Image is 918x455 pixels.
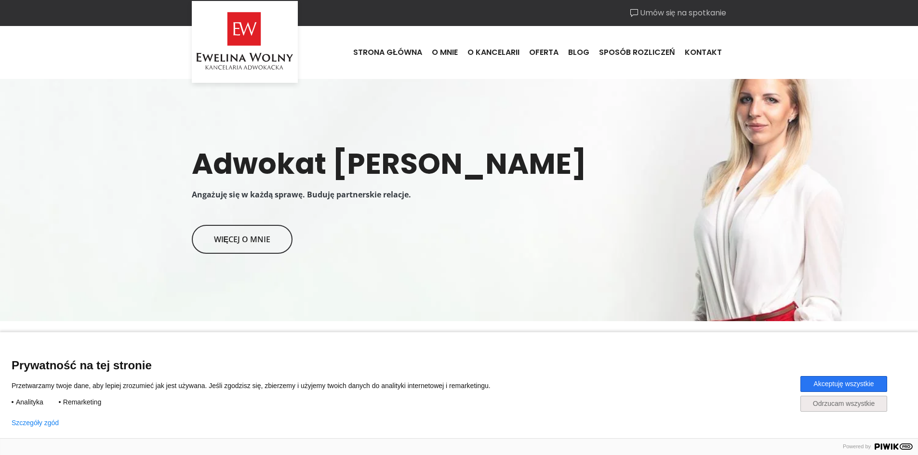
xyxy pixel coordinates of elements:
a: Więcej o mnie [192,225,293,254]
span: Remarketing [63,398,101,406]
p: Przetwarzamy twoje dane, aby lepiej zrozumieć jak jest używana. Jeśli zgodzisz się, zbierzemy i u... [12,381,505,390]
span: Analityka [16,398,43,406]
a: Oferta [524,39,563,65]
button: Odrzucam wszystkie [800,396,887,412]
a: Kontakt [680,39,727,65]
a: O mnie [427,39,463,65]
p: Angażuję się w każdą sprawę. Buduję partnerskie relacje. [192,189,727,201]
h1: Adwokat [PERSON_NAME] [192,146,727,181]
button: Akceptuję wszystkie [800,376,887,392]
button: Szczegóły zgód [12,419,59,427]
a: Umów się na spotkanie [630,7,727,19]
a: Strona główna [348,39,427,65]
a: Blog [563,39,594,65]
a: O kancelarii [463,39,524,65]
a: Sposób rozliczeń [594,39,680,65]
span: Prywatność na tej stronie [12,358,906,372]
span: Powered by [839,443,875,450]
